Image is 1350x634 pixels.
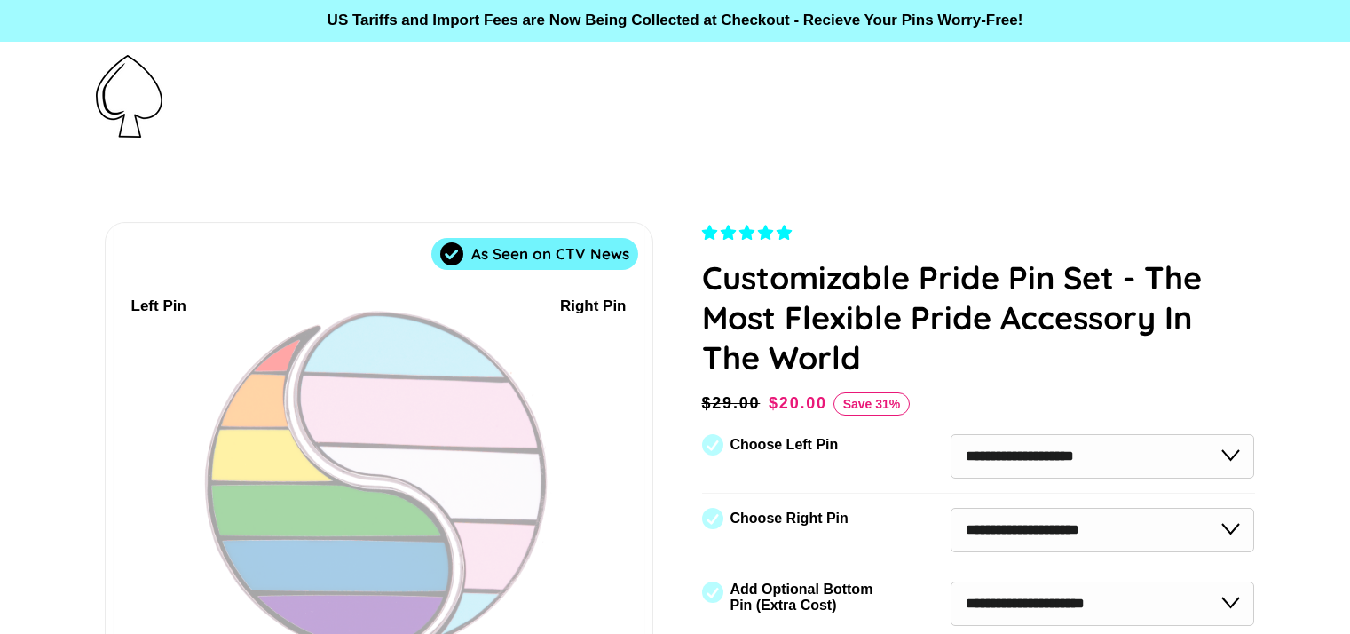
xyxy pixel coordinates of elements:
[702,258,1255,377] h1: Customizable Pride Pin Set - The Most Flexible Pride Accessory In The World
[769,394,827,412] span: $20.00
[730,582,880,614] label: Add Optional Bottom Pin (Extra Cost)
[702,391,765,416] span: $29.00
[730,511,849,527] label: Choose Right Pin
[96,55,162,138] img: Pin-Ace
[730,437,839,453] label: Choose Left Pin
[560,295,627,319] div: Right Pin
[833,392,911,416] span: Save 31%
[702,225,796,242] span: 4.83 stars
